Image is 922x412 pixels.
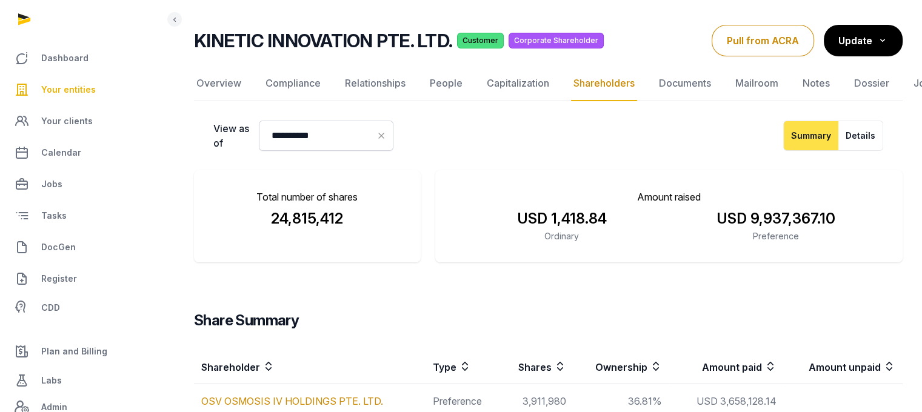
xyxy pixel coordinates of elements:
a: Documents [656,66,713,101]
a: Overview [194,66,244,101]
a: Register [10,264,164,293]
h3: Share Summary [194,311,903,330]
a: DocGen [10,233,164,262]
span: Register [41,271,77,286]
span: Labs [41,373,62,388]
span: Customer [457,33,504,48]
span: Calendar [41,145,81,160]
a: Mailroom [733,66,781,101]
th: Amount unpaid [783,350,903,384]
th: Shares [500,350,573,384]
th: Ownership [573,350,669,384]
p: Amount raised [455,190,883,204]
a: Compliance [263,66,323,101]
span: Ordinary [544,231,579,241]
a: Notes [800,66,832,101]
span: Update [838,35,872,47]
span: Corporate Shareholder [509,33,604,48]
a: Capitalization [484,66,552,101]
h2: KINETIC INNOVATION PTE. LTD. [194,30,452,51]
span: Tasks [41,208,67,223]
span: USD 1,418.84 [516,210,606,227]
a: People [427,66,465,101]
span: Your entities [41,82,96,97]
th: Amount paid [669,350,783,384]
nav: Tabs [194,66,903,101]
div: 24,815,412 [213,209,401,228]
button: Details [838,121,883,151]
a: Calendar [10,138,164,167]
button: Summary [783,121,839,151]
a: Tasks [10,201,164,230]
button: Update [824,25,903,56]
span: DocGen [41,240,76,254]
p: Total number of shares [213,190,401,204]
a: OSV OSMOSIS IV HOLDINGS PTE. LTD. [201,395,383,407]
span: Preference [753,231,799,241]
a: Relationships [342,66,408,101]
th: Shareholder [194,350,425,384]
span: Dashboard [41,51,89,65]
input: Datepicker input [259,121,393,151]
label: View as of [213,121,249,150]
a: Dossier [852,66,892,101]
th: Type [425,350,500,384]
span: Your clients [41,114,93,128]
a: Plan and Billing [10,337,164,366]
a: Jobs [10,170,164,199]
a: CDD [10,296,164,320]
span: USD 9,937,367.10 [717,210,835,227]
a: Labs [10,366,164,395]
a: Your clients [10,107,164,136]
span: USD 3,658,128.14 [696,395,776,407]
span: Plan and Billing [41,344,107,359]
a: Shareholders [571,66,637,101]
span: CDD [41,301,60,315]
span: Jobs [41,177,62,191]
button: Pull from ACRA [712,25,814,56]
a: Your entities [10,75,164,104]
a: Dashboard [10,44,164,73]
